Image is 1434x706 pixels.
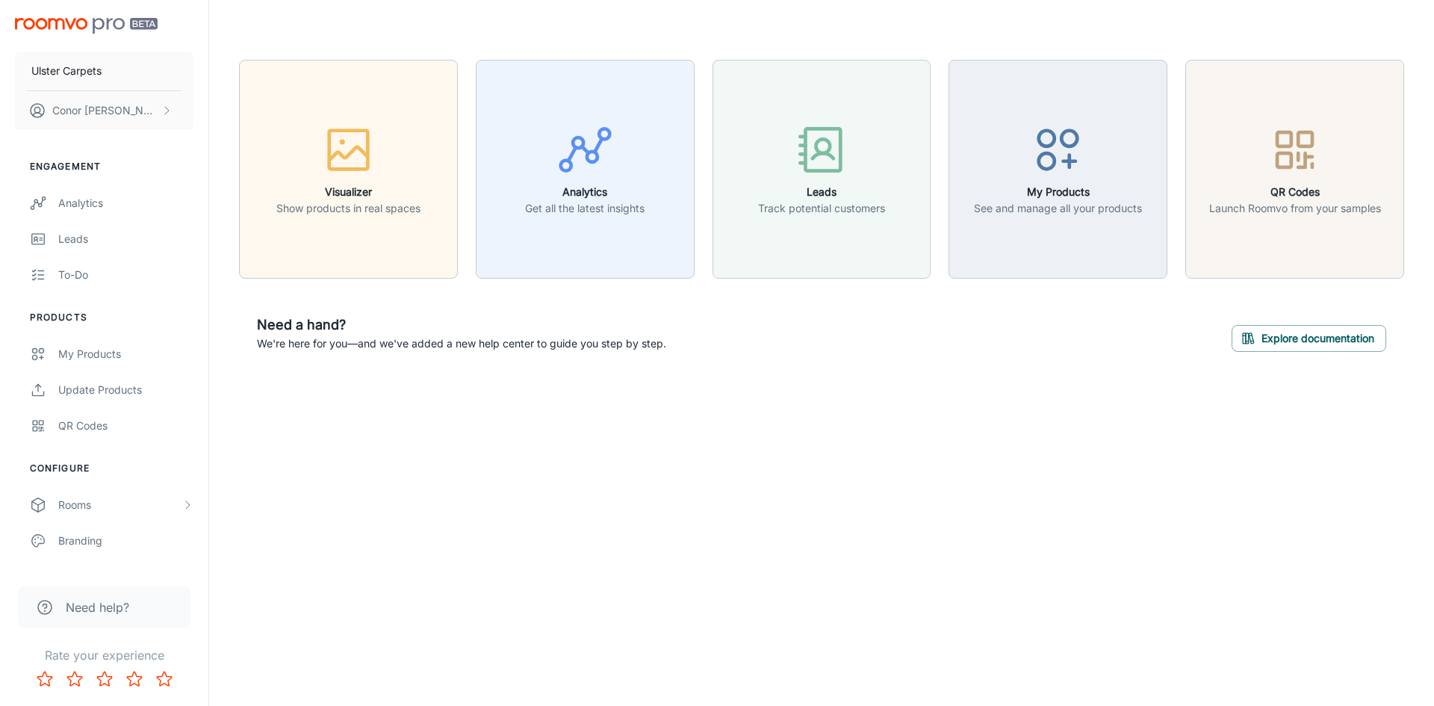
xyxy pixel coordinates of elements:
[949,60,1167,279] button: My ProductsSee and manage all your products
[58,231,193,247] div: Leads
[476,161,695,176] a: AnalyticsGet all the latest insights
[52,102,158,119] p: Conor [PERSON_NAME]
[276,200,420,217] p: Show products in real spaces
[949,161,1167,176] a: My ProductsSee and manage all your products
[239,60,458,279] button: VisualizerShow products in real spaces
[276,184,420,200] h6: Visualizer
[758,200,885,217] p: Track potential customers
[1185,60,1404,279] button: QR CodesLaunch Roomvo from your samples
[58,418,193,434] div: QR Codes
[713,60,931,279] button: LeadsTrack potential customers
[1232,325,1386,352] button: Explore documentation
[1209,200,1381,217] p: Launch Roomvo from your samples
[758,184,885,200] h6: Leads
[58,382,193,398] div: Update Products
[15,52,193,90] button: Ulster Carpets
[15,18,158,34] img: Roomvo PRO Beta
[58,267,193,283] div: To-do
[1185,161,1404,176] a: QR CodesLaunch Roomvo from your samples
[58,346,193,362] div: My Products
[713,161,931,176] a: LeadsTrack potential customers
[1209,184,1381,200] h6: QR Codes
[58,195,193,211] div: Analytics
[476,60,695,279] button: AnalyticsGet all the latest insights
[31,63,102,79] p: Ulster Carpets
[525,200,645,217] p: Get all the latest insights
[257,335,666,352] p: We're here for you—and we've added a new help center to guide you step by step.
[974,184,1142,200] h6: My Products
[15,91,193,130] button: Conor [PERSON_NAME]
[525,184,645,200] h6: Analytics
[974,200,1142,217] p: See and manage all your products
[257,315,666,335] h6: Need a hand?
[1232,329,1386,344] a: Explore documentation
